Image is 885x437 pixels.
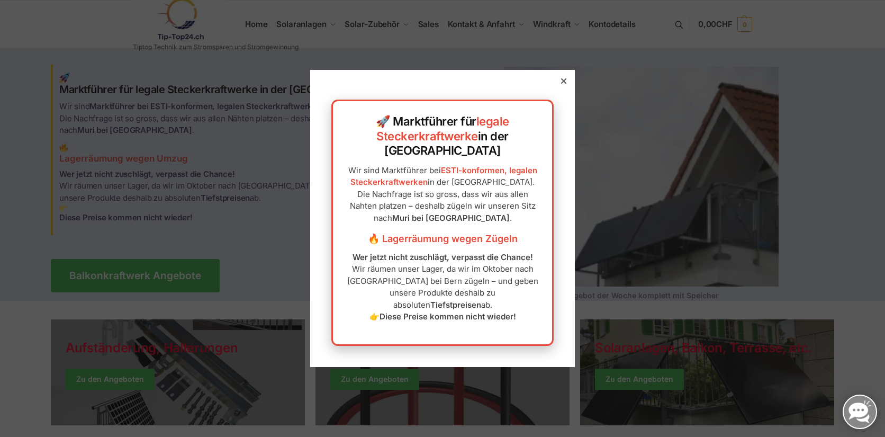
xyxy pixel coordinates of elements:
[344,252,541,323] p: Wir räumen unser Lager, da wir im Oktober nach [GEOGRAPHIC_DATA] bei Bern zügeln – und geben unse...
[376,114,509,143] a: legale Steckerkraftwerke
[353,252,533,262] strong: Wer jetzt nicht zuschlägt, verpasst die Chance!
[344,232,541,246] h3: 🔥 Lagerräumung wegen Zügeln
[344,165,541,225] p: Wir sind Marktführer bei in der [GEOGRAPHIC_DATA]. Die Nachfrage ist so gross, dass wir aus allen...
[430,300,481,310] strong: Tiefstpreisen
[392,213,510,223] strong: Muri bei [GEOGRAPHIC_DATA]
[344,114,541,158] h2: 🚀 Marktführer für in der [GEOGRAPHIC_DATA]
[350,165,537,188] a: ESTI-konformen, legalen Steckerkraftwerken
[380,311,516,322] strong: Diese Preise kommen nicht wieder!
